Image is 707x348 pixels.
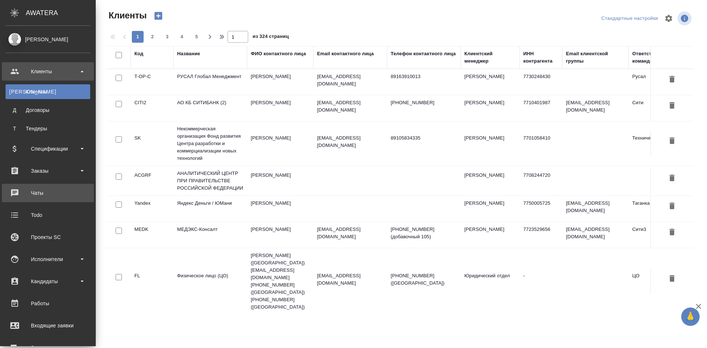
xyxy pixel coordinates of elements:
div: Исполнители [6,254,90,265]
td: [PERSON_NAME] [247,168,313,194]
td: [PERSON_NAME] [247,222,313,248]
div: ФИО контактного лица [251,50,306,57]
td: [PERSON_NAME] [461,95,520,121]
span: Настроить таблицу [660,10,678,27]
td: [PERSON_NAME] [461,222,520,248]
div: Email контактного лица [317,50,374,57]
td: [PERSON_NAME] [461,196,520,222]
span: Клиенты [107,10,147,21]
a: [PERSON_NAME]Клиенты [6,84,90,99]
p: [EMAIL_ADDRESS][DOMAIN_NAME] [317,134,383,149]
td: Яндекс Деньги / ЮМани [173,196,247,222]
div: Спецификации [6,143,90,154]
td: [EMAIL_ADDRESS][DOMAIN_NAME] [562,95,629,121]
button: Удалить [666,272,678,286]
div: Входящие заявки [6,320,90,331]
div: Работы [6,298,90,309]
td: [PERSON_NAME] [247,69,313,95]
td: [EMAIL_ADDRESS][DOMAIN_NAME] [562,222,629,248]
td: T-OP-C [131,69,173,95]
button: Удалить [666,200,678,213]
td: АНАЛИТИЧЕСКИЙ ЦЕНТР ПРИ ПРАВИТЕЛЬСТВЕ РОССИЙСКОЙ ФЕДЕРАЦИИ [173,166,247,196]
div: Заказы [6,165,90,176]
div: ИНН контрагента [523,50,559,65]
div: Клиенты [6,66,90,77]
td: Таганка [629,196,687,222]
button: Удалить [666,134,678,148]
div: Клиенты [9,88,87,95]
span: из 324 страниц [253,32,289,43]
div: Код [134,50,143,57]
button: Создать [150,10,167,22]
p: [EMAIL_ADDRESS][DOMAIN_NAME] [317,73,383,88]
td: 7750005725 [520,196,562,222]
td: Сити3 [629,222,687,248]
p: [PHONE_NUMBER] ([GEOGRAPHIC_DATA]) [391,272,457,287]
div: Ответственная команда [632,50,684,65]
div: Клиентский менеджер [464,50,516,65]
a: Todo [2,206,94,224]
button: 4 [176,31,188,43]
button: 2 [147,31,158,43]
td: FL [131,268,173,294]
td: Юридический отдел [461,268,520,294]
span: 5 [191,33,203,41]
span: 🙏 [684,309,697,324]
p: [PHONE_NUMBER] (добавочный 105) [391,226,457,240]
td: Технический [629,131,687,157]
td: [PERSON_NAME] [247,95,313,121]
div: Договоры [9,106,87,114]
div: Кандидаты [6,276,90,287]
button: Удалить [666,172,678,185]
div: Todo [6,210,90,221]
a: Проекты SC [2,228,94,246]
td: 7701058410 [520,131,562,157]
button: Удалить [666,73,678,87]
div: Чаты [6,187,90,198]
td: 7723529656 [520,222,562,248]
td: ЦО [629,268,687,294]
div: Email клиентской группы [566,50,625,65]
td: CITI2 [131,95,173,121]
td: [PERSON_NAME] [247,131,313,157]
td: Физическое лицо (ЦО) [173,268,247,294]
a: Работы [2,294,94,313]
td: MEDK [131,222,173,248]
span: 2 [147,33,158,41]
td: АО КБ СИТИБАНК (2) [173,95,247,121]
td: Некоммерческая организация Фонд развития Центра разработки и коммерциализации новых технологий [173,122,247,166]
p: [EMAIL_ADDRESS][DOMAIN_NAME] [317,226,383,240]
td: Yandex [131,196,173,222]
p: 89163910013 [391,73,457,80]
td: [PERSON_NAME] [461,69,520,95]
td: Сити [629,95,687,121]
p: [PHONE_NUMBER] [391,99,457,106]
td: Русал [629,69,687,95]
button: Удалить [666,99,678,113]
div: Тендеры [9,125,87,132]
p: 89105834335 [391,134,457,142]
div: split button [599,13,660,24]
a: ДДоговоры [6,103,90,117]
div: Название [177,50,200,57]
div: [PERSON_NAME] [6,35,90,43]
a: ТТендеры [6,121,90,136]
div: Телефон контактного лица [391,50,456,57]
button: 3 [161,31,173,43]
span: 4 [176,33,188,41]
div: AWATERA [26,6,96,20]
button: 5 [191,31,203,43]
td: 7730248430 [520,69,562,95]
button: Удалить [666,226,678,239]
td: 7710401987 [520,95,562,121]
p: [EMAIL_ADDRESS][DOMAIN_NAME] [317,99,383,114]
td: - [520,268,562,294]
td: РУСАЛ Глобал Менеджмент [173,69,247,95]
td: [EMAIL_ADDRESS][DOMAIN_NAME] [562,196,629,222]
button: 🙏 [681,307,700,326]
td: 7708244720 [520,168,562,194]
div: Проекты SC [6,232,90,243]
a: Чаты [2,184,94,202]
a: Входящие заявки [2,316,94,335]
td: МЕДЭКС-Консалт [173,222,247,248]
